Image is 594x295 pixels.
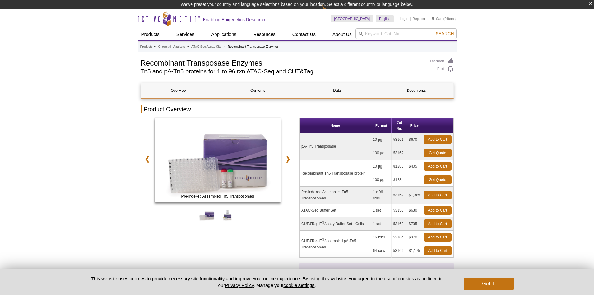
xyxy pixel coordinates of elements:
[407,160,422,173] td: $405
[392,244,407,258] td: 53166
[424,206,452,215] a: Add to Cart
[154,45,156,48] li: »
[322,221,324,224] sup: ®
[371,231,391,244] td: 16 rxns
[410,15,411,22] li: |
[283,283,314,288] button: cookie settings
[80,275,454,288] p: This website uses cookies to provide necessary site functionality and improve your online experie...
[424,233,452,242] a: Add to Cart
[173,28,198,40] a: Services
[392,217,407,231] td: 53169
[155,118,281,202] img: Pre-indexed Assembled Tn5 Transposomes
[281,152,295,166] a: ❯
[304,267,449,286] p: Click the “Get Quote” button to fill out a form to provide details about your bulk request, and y...
[392,231,407,244] td: 53164
[392,118,407,133] th: Cat No.
[138,28,163,40] a: Products
[392,146,407,160] td: 53162
[156,193,279,199] span: Pre-indexed Assembled Tn5 Transposomes
[432,15,457,22] li: (0 items)
[155,118,281,204] a: ATAC-Seq Kit
[329,28,355,40] a: About Us
[371,217,391,231] td: 1 set
[424,135,452,144] a: Add to Cart
[413,17,425,21] a: Register
[300,204,371,217] td: ATAC-Seq Buffer Set
[225,283,254,288] a: Privacy Policy
[300,133,371,160] td: pA-Tn5 Transposase
[400,17,408,21] a: Login
[371,187,391,204] td: 1 x 96 rxns
[424,246,452,255] a: Add to Cart
[224,45,225,48] li: »
[392,160,407,173] td: 81286
[158,44,185,50] a: Chromatin Analysis
[228,45,278,48] li: Recombinant Transposase Enzymes
[371,244,391,258] td: 64 rxns
[289,28,319,40] a: Contact Us
[407,118,422,133] th: Price
[434,31,456,37] button: Search
[300,231,371,258] td: CUT&Tag-IT Assembled pA-Tn5 Transposomes
[376,15,394,22] a: English
[141,58,424,67] h1: Recombinant Transposase Enzymes
[407,133,422,146] td: $670
[407,244,422,258] td: $1,175
[203,17,265,22] h2: Enabling Epigenetics Research
[371,160,391,173] td: 10 µg
[331,15,373,22] a: [GEOGRAPHIC_DATA]
[207,28,240,40] a: Applications
[299,83,375,98] a: Data
[407,204,422,217] td: $630
[424,175,452,184] a: Get Quote
[140,44,152,50] a: Products
[355,28,457,39] input: Keyword, Cat. No.
[141,105,454,113] h2: Product Overview
[300,160,371,187] td: Recombinant Tn5 Transposase protein
[424,191,452,199] a: Add to Cart
[407,217,422,231] td: $735
[191,44,221,50] a: ATAC-Seq Assay Kits
[141,69,424,74] h2: Tn5 and pA-Tn5 proteins for 1 to 96 rxn ATAC-Seq and CUT&Tag
[430,58,454,65] a: Feedback
[187,45,189,48] li: »
[432,17,442,21] a: Cart
[220,83,296,98] a: Contents
[392,204,407,217] td: 53153
[392,187,407,204] td: 53152
[424,149,452,157] a: Get Quote
[371,204,391,217] td: 1 set
[464,278,514,290] button: Got it!
[141,83,217,98] a: Overview
[322,5,339,19] img: Change Here
[392,173,407,187] td: 81284
[407,231,422,244] td: $370
[432,17,434,20] img: Your Cart
[392,133,407,146] td: 53161
[371,173,391,187] td: 100 µg
[407,187,422,204] td: $1,385
[300,118,371,133] th: Name
[371,146,391,160] td: 100 µg
[371,133,391,146] td: 10 µg
[300,217,371,231] td: CUT&Tag-IT Assay Buffer Set - Cells
[249,28,279,40] a: Resources
[430,66,454,73] a: Print
[424,219,452,228] a: Add to Cart
[424,162,452,171] a: Add to Cart
[141,152,154,166] a: ❮
[300,187,371,204] td: Pre-indexed Assembled Tn5 Transposomes
[322,238,324,241] sup: ®
[436,31,454,36] span: Search
[379,83,454,98] a: Documents
[371,118,391,133] th: Format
